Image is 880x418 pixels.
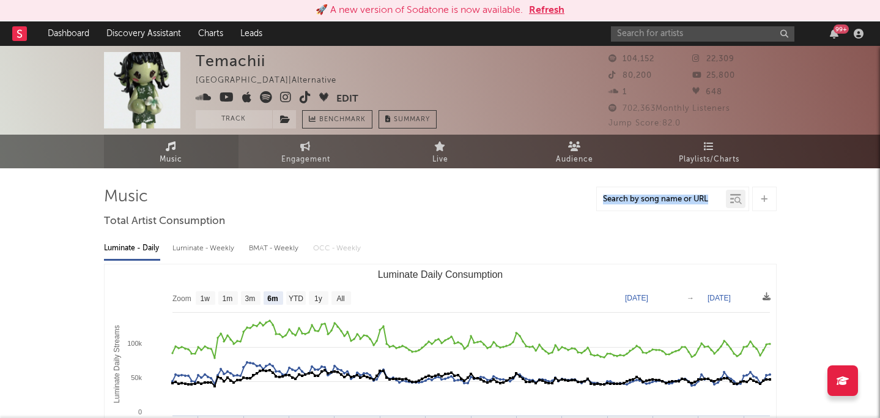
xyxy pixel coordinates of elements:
[556,152,593,167] span: Audience
[39,21,98,46] a: Dashboard
[608,119,681,127] span: Jump Score: 82.0
[432,152,448,167] span: Live
[302,110,372,129] a: Benchmark
[611,26,794,42] input: Search for artists
[172,238,237,259] div: Luminate - Weekly
[692,88,722,96] span: 648
[708,294,731,302] text: [DATE]
[830,29,838,39] button: 99+
[196,73,350,88] div: [GEOGRAPHIC_DATA] | Alternative
[508,135,642,168] a: Audience
[692,55,734,63] span: 22,309
[316,3,523,18] div: 🚀 A new version of Sodatone is now available.
[267,294,278,303] text: 6m
[336,294,344,303] text: All
[608,105,730,113] span: 702,363 Monthly Listeners
[319,113,366,127] span: Benchmark
[238,135,373,168] a: Engagement
[597,195,726,204] input: Search by song name or URL
[131,374,142,381] text: 50k
[608,72,652,80] span: 80,200
[138,408,141,416] text: 0
[281,152,330,167] span: Engagement
[373,135,508,168] a: Live
[249,238,301,259] div: BMAT - Weekly
[314,294,322,303] text: 1y
[608,55,654,63] span: 104,152
[336,91,358,106] button: Edit
[196,52,265,70] div: Temachii
[834,24,849,34] div: 99 +
[104,214,225,229] span: Total Artist Consumption
[104,238,160,259] div: Luminate - Daily
[377,269,503,280] text: Luminate Daily Consumption
[196,110,272,129] button: Track
[232,21,271,46] a: Leads
[529,3,564,18] button: Refresh
[608,88,627,96] span: 1
[245,294,255,303] text: 3m
[692,72,735,80] span: 25,800
[172,294,191,303] text: Zoom
[379,110,437,129] button: Summary
[642,135,777,168] a: Playlists/Charts
[112,325,120,403] text: Luminate Daily Streams
[288,294,303,303] text: YTD
[200,294,210,303] text: 1w
[98,21,190,46] a: Discovery Assistant
[687,294,694,302] text: →
[679,152,739,167] span: Playlists/Charts
[160,152,182,167] span: Music
[127,340,142,347] text: 100k
[222,294,232,303] text: 1m
[190,21,232,46] a: Charts
[394,116,430,123] span: Summary
[625,294,648,302] text: [DATE]
[104,135,238,168] a: Music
